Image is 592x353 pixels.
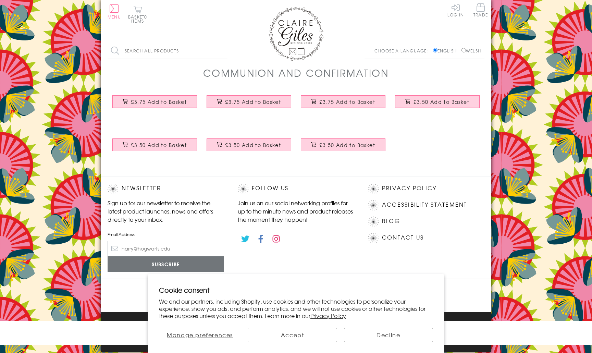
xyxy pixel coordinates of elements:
[221,43,227,59] input: Search
[344,328,433,342] button: Decline
[225,98,281,105] span: £3.75 Add to Basket
[447,3,464,17] a: Log In
[167,331,233,339] span: Manage preferences
[131,14,147,24] span: 0 items
[473,3,488,18] a: Trade
[301,138,386,151] button: £3.50 Add to Basket
[461,48,466,52] input: Welsh
[414,98,469,105] span: £3.50 Add to Basket
[159,285,433,295] h2: Cookie consent
[269,7,323,61] img: Claire Giles Greetings Cards
[301,95,386,108] button: £3.75 Add to Basket
[238,184,354,194] h2: Follow Us
[128,5,147,23] button: Basket0 items
[159,298,433,319] p: We and our partners, including Shopify, use cookies and other technologies to personalize your ex...
[238,199,354,223] p: Join us on our social networking profiles for up to the minute news and product releases the mome...
[461,48,481,54] label: Welsh
[112,95,197,108] button: £3.75 Add to Basket
[319,142,375,148] span: £3.50 Add to Basket
[382,200,467,209] a: Accessibility Statement
[131,142,187,148] span: £3.50 Add to Basket
[225,142,281,148] span: £3.50 Add to Basket
[296,133,390,163] a: First Holy Communion Card, Pink Cross, embellished with a fabric butterfly £3.50 Add to Basket
[202,133,296,163] a: First Holy Communion Card, Blue Cross, Embellished with a shiny padded star £3.50 Add to Basket
[108,199,224,223] p: Sign up for our newsletter to receive the latest product launches, news and offers directly to yo...
[112,138,197,151] button: £3.50 Add to Basket
[382,217,400,226] a: Blog
[207,138,292,151] button: £3.50 Add to Basket
[319,98,375,105] span: £3.75 Add to Basket
[202,90,296,120] a: First Holy Communion Card, Pink Flowers, Embellished with pompoms £3.75 Add to Basket
[296,90,390,120] a: Religious Occassions Card, Beads, First Holy Communion, Embellished with pompoms £3.75 Add to Basket
[473,3,488,17] span: Trade
[203,66,389,80] h1: Communion and Confirmation
[108,90,202,120] a: First Holy Communion Card, Blue Flowers, Embellished with pompoms £3.75 Add to Basket
[108,241,224,256] input: harry@hogwarts.edu
[108,14,121,20] span: Menu
[108,184,224,194] h2: Newsletter
[395,95,480,108] button: £3.50 Add to Basket
[390,90,484,120] a: Confirmation Congratulations Card, Blue Dove, Embellished with a padded star £3.50 Add to Basket
[131,98,187,105] span: £3.75 Add to Basket
[108,231,224,238] label: Email Address
[159,328,241,342] button: Manage preferences
[433,48,437,52] input: English
[207,95,292,108] button: £3.75 Add to Basket
[108,4,121,19] button: Menu
[382,233,424,242] a: Contact Us
[382,184,436,193] a: Privacy Policy
[310,312,346,320] a: Privacy Policy
[108,43,227,59] input: Search all products
[433,48,460,54] label: English
[108,133,202,163] a: Confirmation Congratulations Card, Pink Dove, Embellished with a padded star £3.50 Add to Basket
[248,328,337,342] button: Accept
[108,256,224,272] input: Subscribe
[374,48,432,54] p: Choose a language:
